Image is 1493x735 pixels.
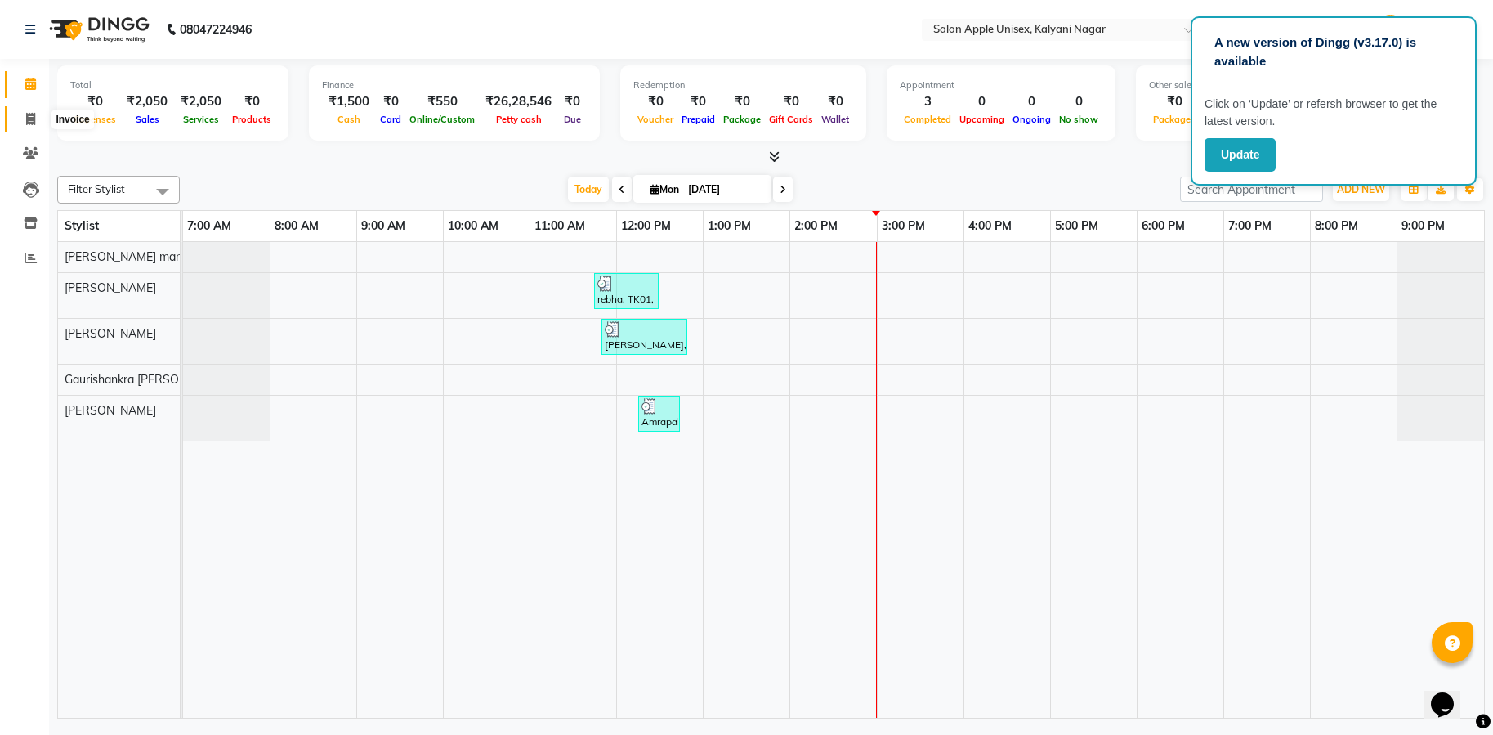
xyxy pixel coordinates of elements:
div: ₹1,500 [322,92,376,111]
div: Total [70,78,275,92]
button: Update [1205,138,1276,172]
div: [PERSON_NAME], TK03, 11:50 AM-12:50 PM, EXCLUSIVE SERVICES - Basic Makeup - [DEMOGRAPHIC_DATA] [603,321,686,352]
span: [PERSON_NAME] [65,280,156,295]
div: 0 [1008,92,1055,111]
div: rebha, TK01, 11:45 AM-12:30 PM, Threading - Upper lips - [DEMOGRAPHIC_DATA],Threading - Eyebrows ... [596,276,657,307]
div: ₹0 [817,92,853,111]
span: Today [568,177,609,202]
div: ₹0 [633,92,677,111]
div: Invoice [51,110,93,129]
a: 5:00 PM [1051,214,1102,238]
span: Voucher [633,114,677,125]
div: ₹0 [765,92,817,111]
a: 9:00 AM [357,214,409,238]
span: [PERSON_NAME] manager [65,249,206,264]
a: 11:00 AM [530,214,589,238]
img: Manager [1376,15,1405,43]
div: ₹0 [719,92,765,111]
input: Search Appointment [1180,177,1323,202]
span: [PERSON_NAME] [65,326,156,341]
span: Cash [333,114,364,125]
span: Gift Cards [765,114,817,125]
span: Mon [646,183,683,195]
span: Ongoing [1008,114,1055,125]
span: Prepaid [677,114,719,125]
img: logo [42,7,154,52]
p: A new version of Dingg (v3.17.0) is available [1214,34,1453,70]
div: Appointment [900,78,1102,92]
a: 7:00 PM [1224,214,1276,238]
span: Filter Stylist [68,182,125,195]
div: ₹0 [558,92,587,111]
iframe: chat widget [1424,670,1477,719]
div: ₹0 [1149,92,1200,111]
b: 08047224946 [180,7,252,52]
div: ₹2,050 [174,92,228,111]
div: Redemption [633,78,853,92]
span: ADD NEW [1337,183,1385,195]
span: Gaurishankra [PERSON_NAME] [65,372,229,387]
span: Services [179,114,223,125]
a: 2:00 PM [790,214,842,238]
a: 9:00 PM [1397,214,1449,238]
div: ₹0 [376,92,405,111]
span: Completed [900,114,955,125]
span: Upcoming [955,114,1008,125]
a: 12:00 PM [617,214,675,238]
div: ₹26,28,546 [479,92,558,111]
a: 7:00 AM [183,214,235,238]
span: No show [1055,114,1102,125]
div: 0 [955,92,1008,111]
span: Online/Custom [405,114,479,125]
span: Petty cash [492,114,546,125]
span: Package [719,114,765,125]
span: Packages [1149,114,1200,125]
span: Products [228,114,275,125]
button: ADD NEW [1333,178,1389,201]
div: Amrapali, TK02, 12:15 PM-12:45 PM, Hair Wash-[MEDICAL_DATA]-[DEMOGRAPHIC_DATA] [640,398,678,429]
div: ₹2,050 [120,92,174,111]
p: Click on ‘Update’ or refersh browser to get the latest version. [1205,96,1463,130]
div: Finance [322,78,587,92]
input: 2025-09-01 [683,177,765,202]
a: 10:00 AM [444,214,503,238]
div: ₹0 [228,92,275,111]
a: 6:00 PM [1138,214,1189,238]
div: ₹0 [677,92,719,111]
div: Other sales [1149,78,1414,92]
div: ₹0 [70,92,120,111]
span: Wallet [817,114,853,125]
span: Sales [132,114,163,125]
a: 1:00 PM [704,214,755,238]
div: 0 [1055,92,1102,111]
div: ₹550 [405,92,479,111]
a: 3:00 PM [878,214,929,238]
div: 3 [900,92,955,111]
a: 8:00 AM [270,214,323,238]
a: 4:00 PM [964,214,1016,238]
span: Stylist [65,218,99,233]
span: [PERSON_NAME] [65,403,156,418]
span: Card [376,114,405,125]
a: 8:00 PM [1311,214,1362,238]
span: Due [560,114,585,125]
